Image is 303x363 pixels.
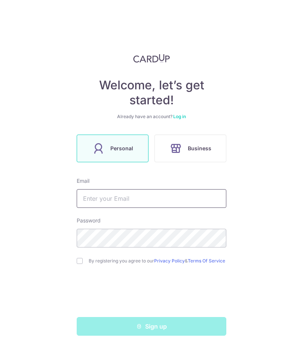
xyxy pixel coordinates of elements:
[110,144,133,153] span: Personal
[74,135,151,162] a: Personal
[188,258,225,264] a: Terms Of Service
[151,135,229,162] a: Business
[77,217,101,224] label: Password
[77,189,226,208] input: Enter your Email
[89,258,226,264] label: By registering you agree to our &
[188,144,211,153] span: Business
[95,279,208,308] iframe: reCAPTCHA
[173,114,186,119] a: Log in
[77,114,226,120] div: Already have an account?
[77,78,226,108] h4: Welcome, let’s get started!
[154,258,185,264] a: Privacy Policy
[77,177,89,185] label: Email
[133,54,170,63] img: CardUp Logo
